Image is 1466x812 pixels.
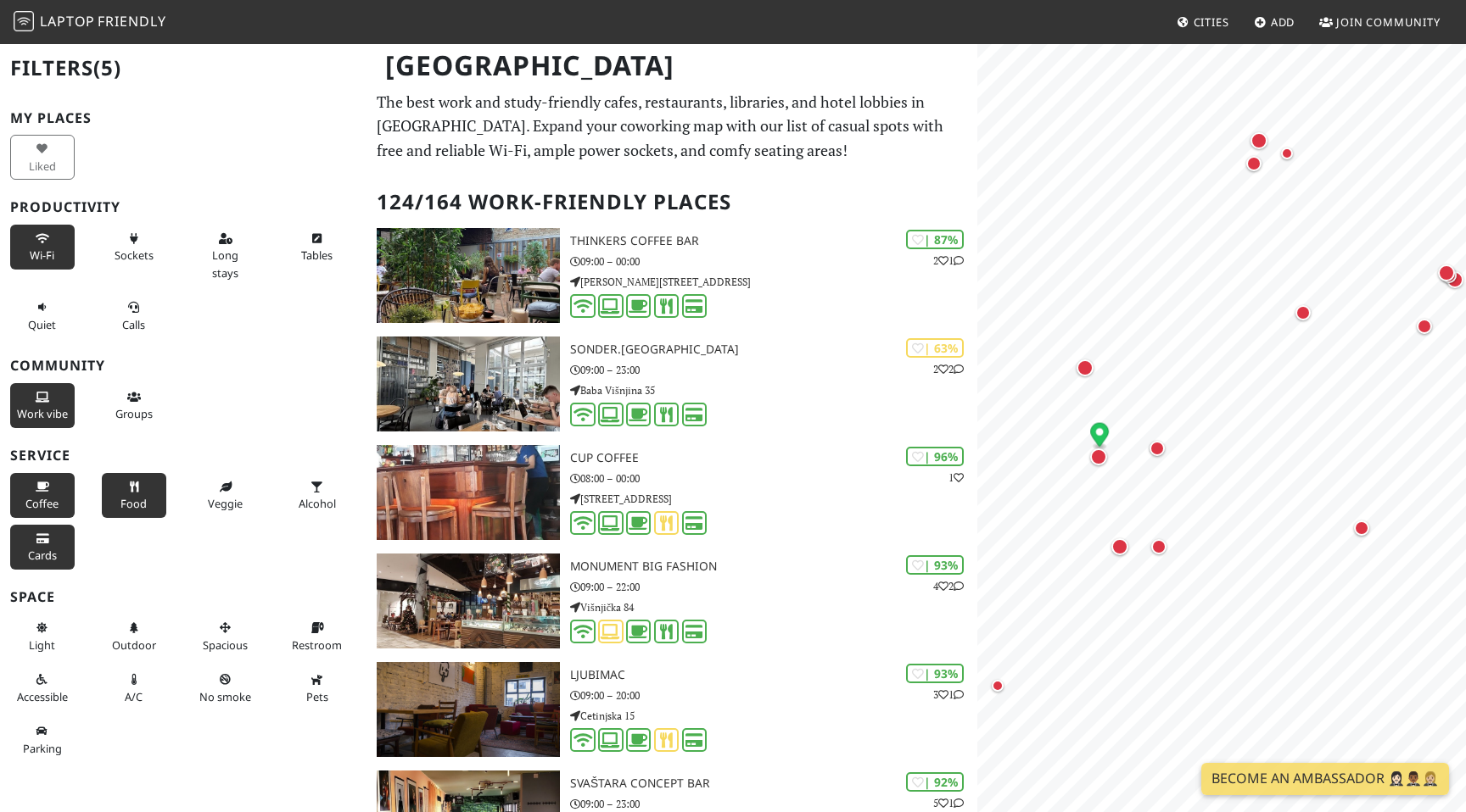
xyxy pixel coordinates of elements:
[17,689,68,704] span: Accessible
[933,578,964,594] p: 4 2
[102,383,166,428] button: Groups
[906,555,964,575] div: | 93%
[366,336,977,431] a: Sonder.Belgrade | 63% 22 Sonder.[GEOGRAPHIC_DATA] 09:00 – 23:00 Baba Višnjina 35
[25,496,59,511] span: Coffee
[377,90,967,163] p: The best work and study-friendly cafes, restaurants, libraries, and hotel lobbies in [GEOGRAPHIC_...
[98,12,165,31] span: Friendly
[1312,7,1447,37] a: Join Community
[102,293,166,338] button: Calls
[285,614,350,659] button: Restroom
[115,406,153,421] span: Group tables
[301,247,333,263] span: Work-friendly tables
[1170,7,1236,37] a: Cities
[10,448,356,464] h3: Service
[377,228,560,323] img: Thinkers coffee bar
[29,637,55,653] span: Natural light
[10,42,356,94] h2: Filters
[193,225,258,286] button: Long stays
[10,589,356,605] h3: Space
[28,548,57,563] span: Credit cards
[299,496,336,511] span: Alcohol
[193,473,258,518] button: Veggie
[125,689,143,704] span: Air conditioned
[1077,359,1100,383] div: Map marker
[306,689,328,704] span: Pet friendly
[1247,7,1302,37] a: Add
[1354,520,1376,542] div: Map marker
[570,491,977,507] p: [STREET_ADDRESS]
[570,796,977,812] p: 09:00 – 23:00
[906,230,964,249] div: | 87%
[377,445,560,540] img: Cup Coffee
[28,317,56,332] span: Quiet
[1150,441,1172,463] div: Map marker
[115,247,154,263] span: Power sockets
[10,717,75,762] button: Parking
[208,496,243,511] span: Veggie
[570,776,977,791] h3: Svaštara Concept Bar
[102,225,166,270] button: Sockets
[120,496,147,511] span: Food
[570,253,977,270] p: 09:00 – 00:00
[1295,305,1318,327] div: Map marker
[1201,763,1449,795] a: Become an Ambassador 🤵🏻‍♀️🤵🏾‍♂️🤵🏼‍♀️
[366,662,977,757] a: Ljubimac | 93% 31 Ljubimac 09:00 – 20:00 Cetinjska 15
[933,361,964,377] p: 2 2
[30,247,54,263] span: Stable Wi-Fi
[1194,14,1229,30] span: Cities
[10,525,75,570] button: Cards
[570,687,977,704] p: 09:00 – 20:00
[372,42,974,89] h1: [GEOGRAPHIC_DATA]
[570,451,977,465] h3: Cup Coffee
[570,559,977,574] h3: Monument Big Fashion
[1441,268,1463,290] div: Map marker
[102,665,166,710] button: A/C
[570,579,977,595] p: 09:00 – 22:00
[10,473,75,518] button: Coffee
[570,708,977,724] p: Cetinjska 15
[906,338,964,358] div: | 63%
[377,553,560,648] img: Monument Big Fashion
[933,253,964,269] p: 2 1
[122,317,145,332] span: Video/audio calls
[570,362,977,378] p: 09:00 – 23:00
[1111,538,1135,562] div: Map marker
[14,8,166,37] a: LaptopFriendly LaptopFriendly
[203,637,248,653] span: Spacious
[193,665,258,710] button: No smoke
[366,228,977,323] a: Thinkers coffee bar | 87% 21 Thinkers coffee bar 09:00 – 00:00 [PERSON_NAME][STREET_ADDRESS]
[377,662,560,757] img: Ljubimac
[570,274,977,290] p: [PERSON_NAME][STREET_ADDRESS]
[285,225,350,270] button: Tables
[285,473,350,518] button: Alcohol
[23,741,62,756] span: Parking
[933,795,964,811] p: 5 1
[1090,422,1109,450] div: Map marker
[906,664,964,683] div: | 93%
[212,247,238,280] span: Long stays
[1151,539,1173,561] div: Map marker
[10,199,356,215] h3: Productivity
[366,553,977,648] a: Monument Big Fashion | 93% 42 Monument Big Fashion 09:00 – 22:00 Višnjička 84
[1336,14,1441,30] span: Join Community
[1417,319,1439,341] div: Map marker
[40,12,95,31] span: Laptop
[906,772,964,792] div: | 92%
[377,176,967,228] h2: 124/164 Work-Friendly Places
[366,445,977,540] a: Cup Coffee | 96% 1 Cup Coffee 08:00 – 00:00 [STREET_ADDRESS]
[948,470,964,486] p: 1
[199,689,251,704] span: Smoke free
[906,447,964,466] div: | 96%
[292,637,342,653] span: Restroom
[10,110,356,126] h3: My Places
[102,473,166,518] button: Food
[570,342,977,357] h3: Sonder.[GEOGRAPHIC_DATA]
[570,668,977,682] h3: Ljubimac
[112,637,156,653] span: Outdoor area
[377,336,560,431] img: Sonder.Belgrade
[10,665,75,710] button: Accessible
[1438,264,1462,288] div: Map marker
[570,470,977,487] p: 08:00 – 00:00
[1246,156,1268,178] div: Map marker
[102,614,166,659] button: Outdoor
